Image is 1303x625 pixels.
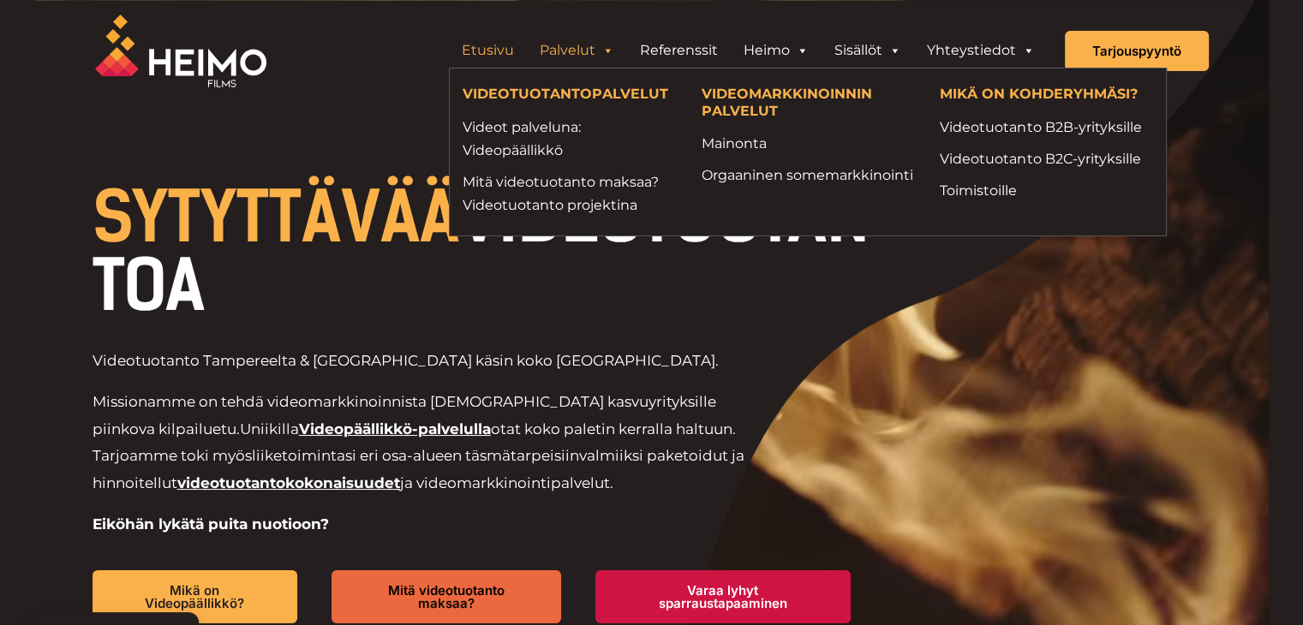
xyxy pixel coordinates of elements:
[299,420,491,437] a: Videopäällikkö-palvelulla
[914,33,1048,68] a: Yhteystiedot
[463,86,676,106] h4: VIDEOTUOTANTOPALVELUT
[93,389,768,497] p: Missionamme on tehdä videomarkkinoinnista [DEMOGRAPHIC_DATA] kasvuyrityksille piinkova kilpailuetu.
[93,348,768,375] p: Videotuotanto Tampereelta & [GEOGRAPHIC_DATA] käsin koko [GEOGRAPHIC_DATA].
[731,33,822,68] a: Heimo
[940,116,1153,139] a: Videotuotanto B2B-yrityksille
[240,420,299,437] span: Uniikilla
[1065,31,1209,71] a: Tarjouspyyntö
[527,33,627,68] a: Palvelut
[595,570,851,623] a: Varaa lyhyt sparraustapaaminen
[93,447,744,491] span: valmiiksi paketoidut ja hinnoitellut
[440,33,1056,68] aside: Header Widget 1
[93,183,885,320] h1: VIDEOTUOTANTOA
[701,164,914,187] a: Orgaaninen somemarkkinointi
[95,15,266,87] img: Heimo Filmsin logo
[463,170,676,217] a: Mitä videotuotanto maksaa?Videotuotanto projektina
[701,132,914,155] a: Mainonta
[120,584,271,610] span: Mikä on Videopäällikkö?
[359,584,533,610] span: Mitä videotuotanto maksaa?
[332,570,560,623] a: Mitä videotuotanto maksaa?
[93,176,459,259] span: SYTYTTÄVÄÄ
[701,86,914,122] h4: VIDEOMARKKINOINNIN PALVELUT
[940,179,1153,202] a: Toimistoille
[93,515,329,533] strong: Eiköhän lykätä puita nuotioon?
[449,33,527,68] a: Etusivu
[627,33,731,68] a: Referenssit
[400,474,613,491] span: ja videomarkkinointipalvelut.
[177,474,400,491] a: videotuotantokokonaisuudet
[940,86,1153,106] h4: MIKÄ ON KOHDERYHMÄSI?
[93,570,298,623] a: Mikä on Videopäällikkö?
[940,147,1153,170] a: Videotuotanto B2C-yrityksille
[822,33,914,68] a: Sisällöt
[252,447,579,464] span: liiketoimintasi eri osa-alueen täsmätarpeisiin
[463,116,676,162] a: Videot palveluna: Videopäällikkö
[623,584,823,610] span: Varaa lyhyt sparraustapaaminen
